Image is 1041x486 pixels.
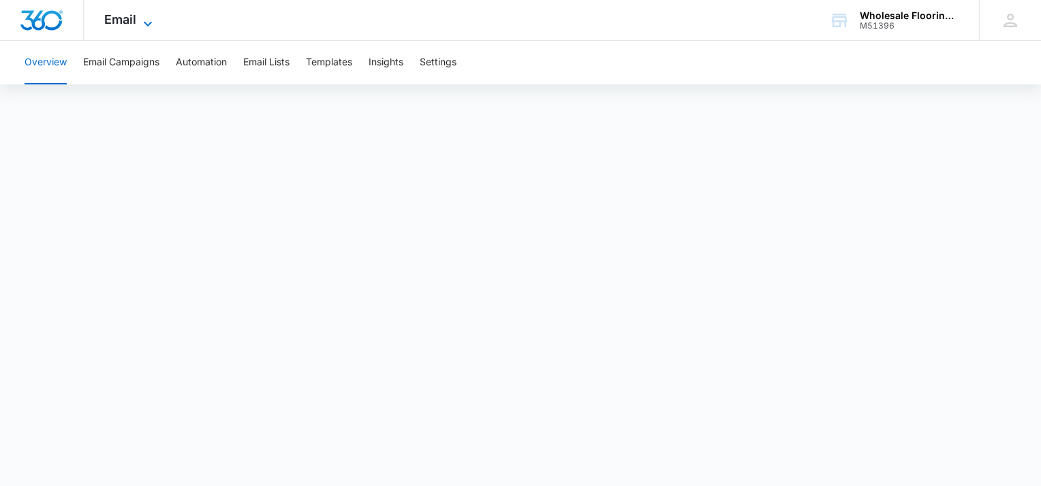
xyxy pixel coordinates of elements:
[369,41,403,84] button: Insights
[83,41,159,84] button: Email Campaigns
[25,41,67,84] button: Overview
[176,41,227,84] button: Automation
[860,21,959,31] div: account id
[860,10,959,21] div: account name
[306,41,352,84] button: Templates
[420,41,456,84] button: Settings
[104,12,136,27] span: Email
[243,41,290,84] button: Email Lists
